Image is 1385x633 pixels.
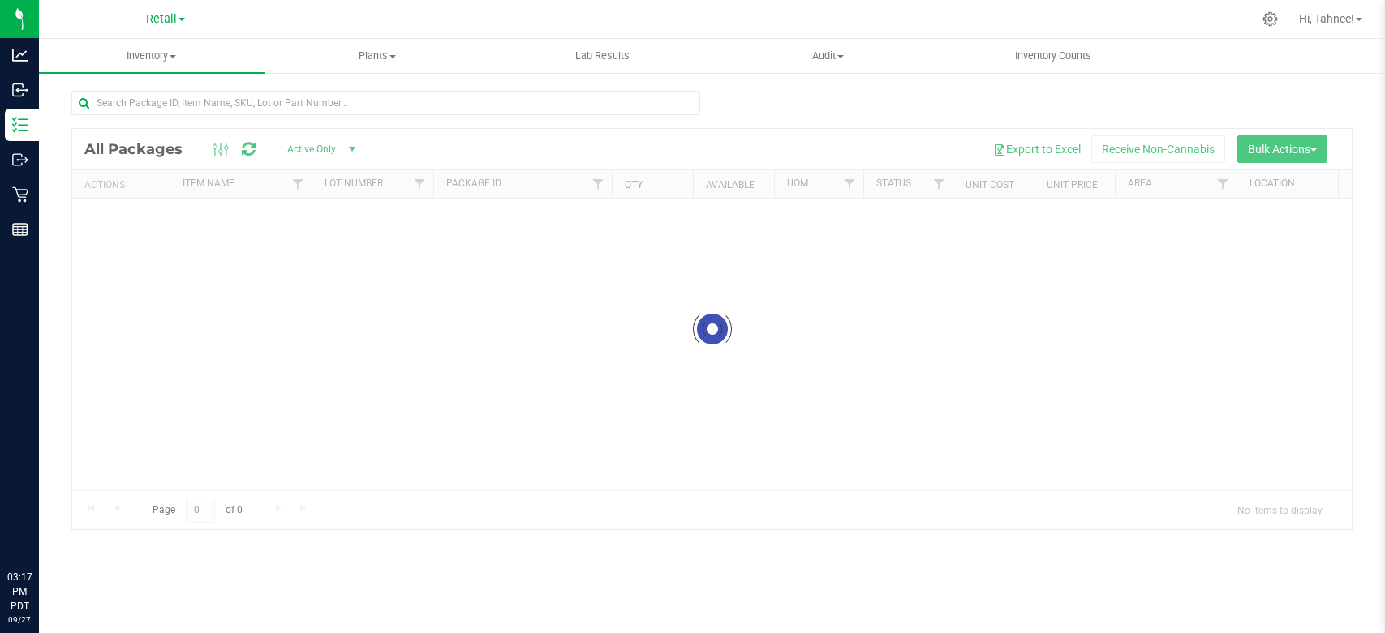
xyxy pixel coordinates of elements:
[12,117,28,133] inline-svg: Inventory
[39,39,265,73] a: Inventory
[12,152,28,168] inline-svg: Outbound
[265,39,490,73] a: Plants
[16,503,65,552] iframe: Resource center
[940,39,1166,73] a: Inventory Counts
[12,221,28,237] inline-svg: Reports
[553,49,652,63] span: Lab Results
[1299,12,1354,25] span: Hi, Tahnee!
[993,49,1113,63] span: Inventory Counts
[7,570,32,614] p: 03:17 PM PDT
[12,47,28,63] inline-svg: Analytics
[7,614,32,626] p: 09/27
[716,49,940,63] span: Audit
[489,39,715,73] a: Lab Results
[12,82,28,98] inline-svg: Inbound
[39,49,265,63] span: Inventory
[265,49,489,63] span: Plants
[12,186,28,203] inline-svg: Retail
[71,91,700,115] input: Search Package ID, Item Name, SKU, Lot or Part Number...
[1260,11,1280,27] div: Manage settings
[146,12,177,26] span: Retail
[48,501,67,520] iframe: Resource center unread badge
[715,39,940,73] a: Audit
